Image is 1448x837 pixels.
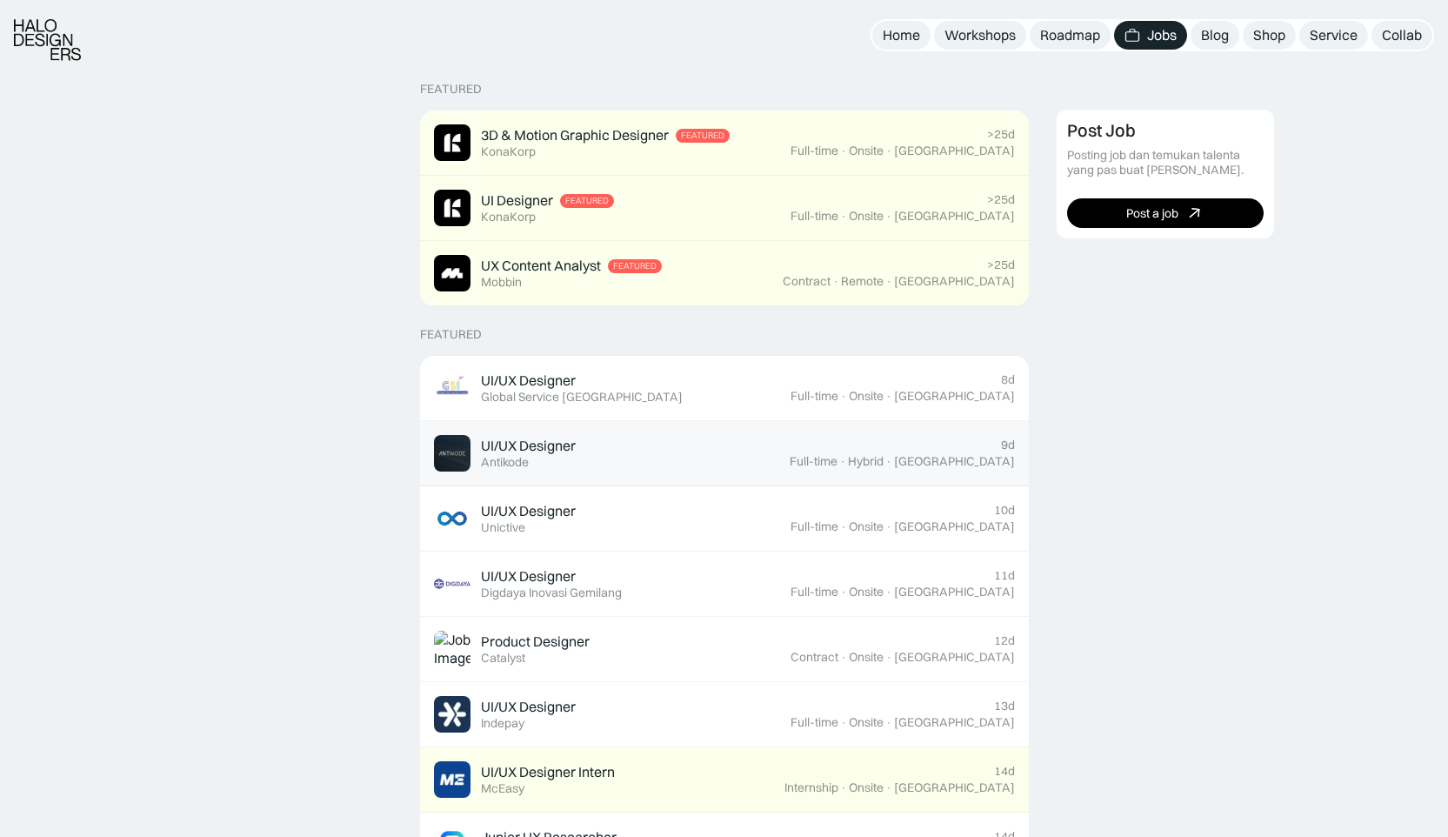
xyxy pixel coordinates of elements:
[481,144,536,159] div: KonaKorp
[840,389,847,404] div: ·
[832,274,839,289] div: ·
[791,519,838,534] div: Full-time
[894,389,1015,404] div: [GEOGRAPHIC_DATA]
[1201,26,1229,44] div: Blog
[885,389,892,404] div: ·
[894,144,1015,158] div: [GEOGRAPHIC_DATA]
[434,761,470,798] img: Job Image
[481,372,576,390] div: UI/UX Designer
[994,699,1015,713] div: 13d
[791,585,838,599] div: Full-time
[791,650,838,665] div: Contract
[885,274,892,289] div: ·
[420,421,1029,486] a: Job ImageUI/UX DesignerAntikode9dFull-time·Hybrid·[GEOGRAPHIC_DATA]
[481,567,576,586] div: UI/UX Designer
[885,780,892,795] div: ·
[841,274,884,289] div: Remote
[840,144,847,158] div: ·
[994,503,1015,518] div: 10d
[481,437,576,455] div: UI/UX Designer
[987,192,1015,207] div: >25d
[849,144,884,158] div: Onsite
[420,176,1029,241] a: Job ImageUI DesignerFeaturedKonaKorp>25dFull-time·Onsite·[GEOGRAPHIC_DATA]
[481,698,576,716] div: UI/UX Designer
[840,519,847,534] div: ·
[434,696,470,733] img: Job Image
[1310,26,1358,44] div: Service
[420,682,1029,747] a: Job ImageUI/UX DesignerIndepay13dFull-time·Onsite·[GEOGRAPHIC_DATA]
[934,21,1026,50] a: Workshops
[1114,21,1187,50] a: Jobs
[1147,26,1177,44] div: Jobs
[434,566,470,602] img: Job Image
[994,764,1015,779] div: 14d
[1382,26,1422,44] div: Collab
[481,126,669,144] div: 3D & Motion Graphic Designer
[791,209,838,224] div: Full-time
[481,651,525,666] div: Catalyst
[420,82,482,97] div: Featured
[849,585,884,599] div: Onsite
[783,274,831,289] div: Contract
[840,780,847,795] div: ·
[481,257,601,275] div: UX Content Analyst
[420,552,1029,617] a: Job ImageUI/UX DesignerDigdaya Inovasi Gemilang11dFull-time·Onsite·[GEOGRAPHIC_DATA]
[481,191,553,210] div: UI Designer
[840,650,847,665] div: ·
[848,454,884,469] div: Hybrid
[894,519,1015,534] div: [GEOGRAPHIC_DATA]
[420,486,1029,552] a: Job ImageUI/UX DesignerUnictive10dFull-time·Onsite·[GEOGRAPHIC_DATA]
[791,389,838,404] div: Full-time
[791,144,838,158] div: Full-time
[849,780,884,795] div: Onsite
[481,586,622,600] div: Digdaya Inovasi Gemilang
[944,26,1016,44] div: Workshops
[434,124,470,161] img: Job Image
[987,127,1015,142] div: >25d
[894,209,1015,224] div: [GEOGRAPHIC_DATA]
[885,650,892,665] div: ·
[1067,148,1264,177] div: Posting job dan temukan talenta yang pas buat [PERSON_NAME].
[791,715,838,730] div: Full-time
[894,585,1015,599] div: [GEOGRAPHIC_DATA]
[987,258,1015,272] div: >25d
[849,519,884,534] div: Onsite
[481,502,576,520] div: UI/UX Designer
[885,209,892,224] div: ·
[894,780,1015,795] div: [GEOGRAPHIC_DATA]
[849,389,884,404] div: Onsite
[894,274,1015,289] div: [GEOGRAPHIC_DATA]
[434,190,470,226] img: Job Image
[481,716,524,731] div: Indepay
[883,26,920,44] div: Home
[849,650,884,665] div: Onsite
[894,650,1015,665] div: [GEOGRAPHIC_DATA]
[885,144,892,158] div: ·
[784,780,838,795] div: Internship
[840,585,847,599] div: ·
[1067,120,1136,141] div: Post Job
[1243,21,1296,50] a: Shop
[1191,21,1239,50] a: Blog
[481,781,524,796] div: McEasy
[420,356,1029,421] a: Job ImageUI/UX DesignerGlobal Service [GEOGRAPHIC_DATA]8dFull-time·Onsite·[GEOGRAPHIC_DATA]
[894,715,1015,730] div: [GEOGRAPHIC_DATA]
[885,454,892,469] div: ·
[420,617,1029,682] a: Job ImageProduct DesignerCatalyst12dContract·Onsite·[GEOGRAPHIC_DATA]
[420,327,482,342] div: Featured
[434,500,470,537] img: Job Image
[1001,438,1015,452] div: 9d
[420,747,1029,813] a: Job ImageUI/UX Designer InternMcEasy14dInternship·Onsite·[GEOGRAPHIC_DATA]
[481,520,525,535] div: Unictive
[434,370,470,406] img: Job Image
[840,715,847,730] div: ·
[1040,26,1100,44] div: Roadmap
[885,519,892,534] div: ·
[894,454,1015,469] div: [GEOGRAPHIC_DATA]
[613,261,657,271] div: Featured
[420,110,1029,176] a: Job Image3D & Motion Graphic DesignerFeaturedKonaKorp>25dFull-time·Onsite·[GEOGRAPHIC_DATA]
[790,454,837,469] div: Full-time
[1371,21,1432,50] a: Collab
[1001,372,1015,387] div: 8d
[839,454,846,469] div: ·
